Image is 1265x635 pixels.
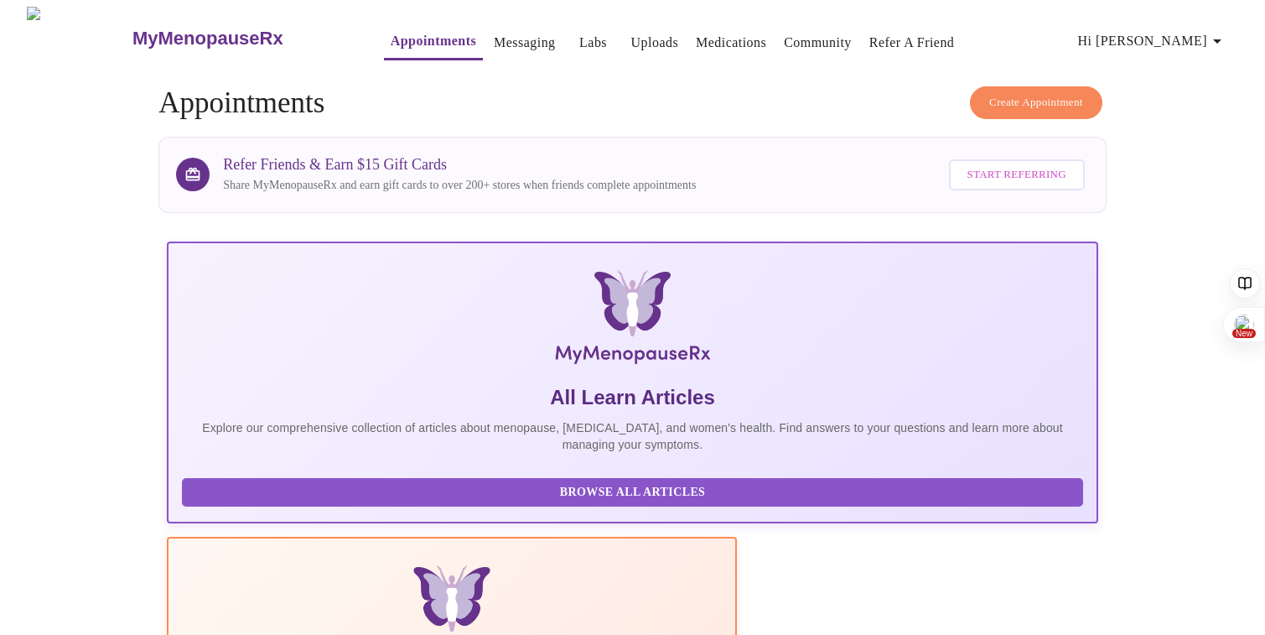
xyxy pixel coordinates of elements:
button: Community [777,26,858,60]
h4: Appointments [158,86,1107,120]
h5: All Learn Articles [182,384,1083,411]
button: Messaging [487,26,562,60]
img: MyMenopauseRx Logo [322,270,943,371]
button: Appointments [384,24,483,60]
img: MyMenopauseRx Logo [27,7,130,70]
a: Refer a Friend [869,31,955,55]
h3: Refer Friends & Earn $15 Gift Cards [223,156,696,174]
p: Explore our comprehensive collection of articles about menopause, [MEDICAL_DATA], and women's hea... [182,419,1083,453]
span: Hi [PERSON_NAME] [1078,29,1227,53]
button: Uploads [625,26,686,60]
a: Browse All Articles [182,484,1087,498]
a: Medications [696,31,766,55]
button: Hi [PERSON_NAME] [1071,24,1234,58]
a: Uploads [631,31,679,55]
a: Community [784,31,852,55]
span: Create Appointment [989,93,1083,112]
button: Medications [689,26,773,60]
button: Browse All Articles [182,478,1083,507]
button: Create Appointment [970,86,1102,119]
button: Labs [567,26,620,60]
button: Refer a Friend [863,26,962,60]
a: Labs [579,31,607,55]
h3: MyMenopauseRx [132,28,283,49]
span: Browse All Articles [199,482,1066,503]
a: Messaging [494,31,555,55]
a: Appointments [391,29,476,53]
p: Share MyMenopauseRx and earn gift cards to over 200+ stores when friends complete appointments [223,177,696,194]
span: Start Referring [967,165,1066,185]
a: Start Referring [945,151,1089,199]
a: MyMenopauseRx [130,9,350,68]
button: Start Referring [949,159,1085,190]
